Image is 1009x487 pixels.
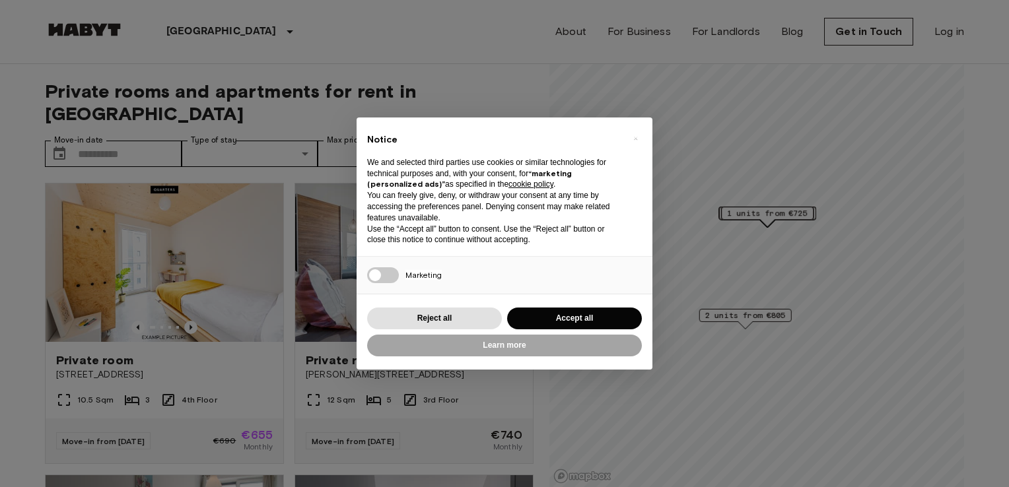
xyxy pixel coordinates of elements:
[405,270,442,280] span: Marketing
[367,190,621,223] p: You can freely give, deny, or withdraw your consent at any time by accessing the preferences pane...
[625,128,646,149] button: Close this notice
[367,157,621,190] p: We and selected third parties use cookies or similar technologies for technical purposes and, wit...
[367,308,502,329] button: Reject all
[367,168,572,189] strong: “marketing (personalized ads)”
[367,133,621,146] h2: Notice
[633,131,638,146] span: ×
[507,308,642,329] button: Accept all
[367,335,642,356] button: Learn more
[367,224,621,246] p: Use the “Accept all” button to consent. Use the “Reject all” button or close this notice to conti...
[508,179,553,189] a: cookie policy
